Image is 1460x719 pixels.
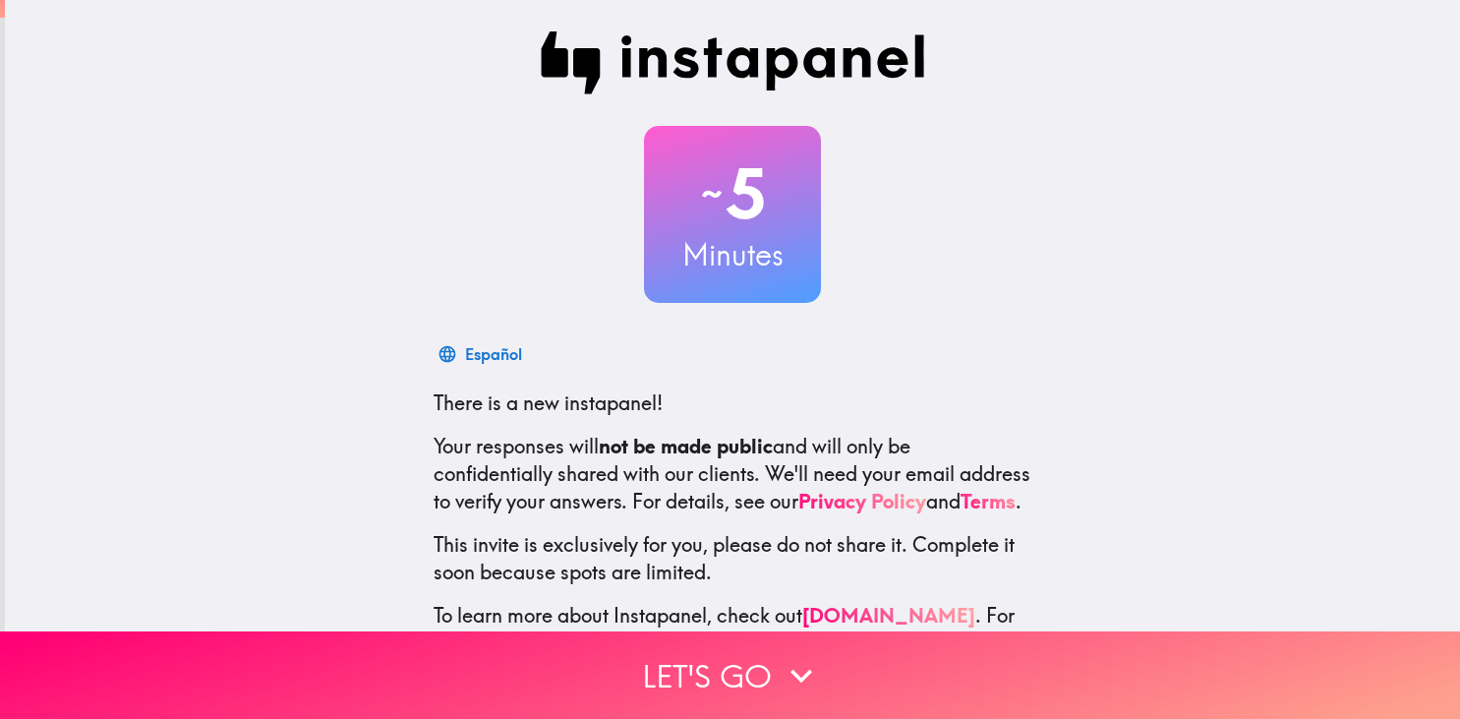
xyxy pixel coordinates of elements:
[802,603,975,628] a: [DOMAIN_NAME]
[599,434,773,458] b: not be made public
[434,531,1031,586] p: This invite is exclusively for you, please do not share it. Complete it soon because spots are li...
[798,489,926,513] a: Privacy Policy
[434,602,1031,685] p: To learn more about Instapanel, check out . For questions or help, email us at .
[434,390,663,415] span: There is a new instapanel!
[465,340,522,368] div: Español
[434,433,1031,515] p: Your responses will and will only be confidentially shared with our clients. We'll need your emai...
[961,489,1016,513] a: Terms
[434,334,530,374] button: Español
[698,164,726,223] span: ~
[540,31,925,94] img: Instapanel
[644,153,821,234] h2: 5
[644,234,821,275] h3: Minutes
